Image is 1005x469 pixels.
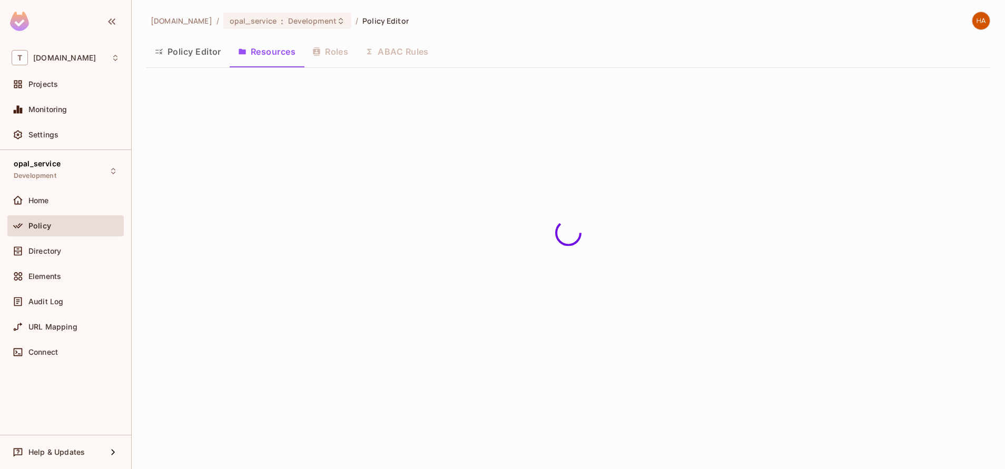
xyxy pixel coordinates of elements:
img: SReyMgAAAABJRU5ErkJggg== [10,12,29,31]
span: Connect [28,348,58,356]
button: Policy Editor [146,38,230,65]
span: Projects [28,80,58,88]
span: T [12,50,28,65]
span: opal_service [230,16,277,26]
li: / [216,16,219,26]
span: Directory [28,247,61,255]
span: URL Mapping [28,323,77,331]
span: Audit Log [28,297,63,306]
span: the active workspace [151,16,212,26]
span: Monitoring [28,105,67,114]
span: : [280,17,284,25]
span: Policy [28,222,51,230]
span: Development [288,16,337,26]
li: / [356,16,358,26]
img: harani.arumalla1@t-mobile.com [972,12,990,29]
span: Workspace: t-mobile.com [33,54,96,62]
span: Policy Editor [362,16,409,26]
span: Settings [28,131,58,139]
span: opal_service [14,159,61,168]
span: Home [28,196,49,205]
span: Help & Updates [28,448,85,456]
span: Development [14,172,56,180]
button: Resources [230,38,304,65]
span: Elements [28,272,61,281]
